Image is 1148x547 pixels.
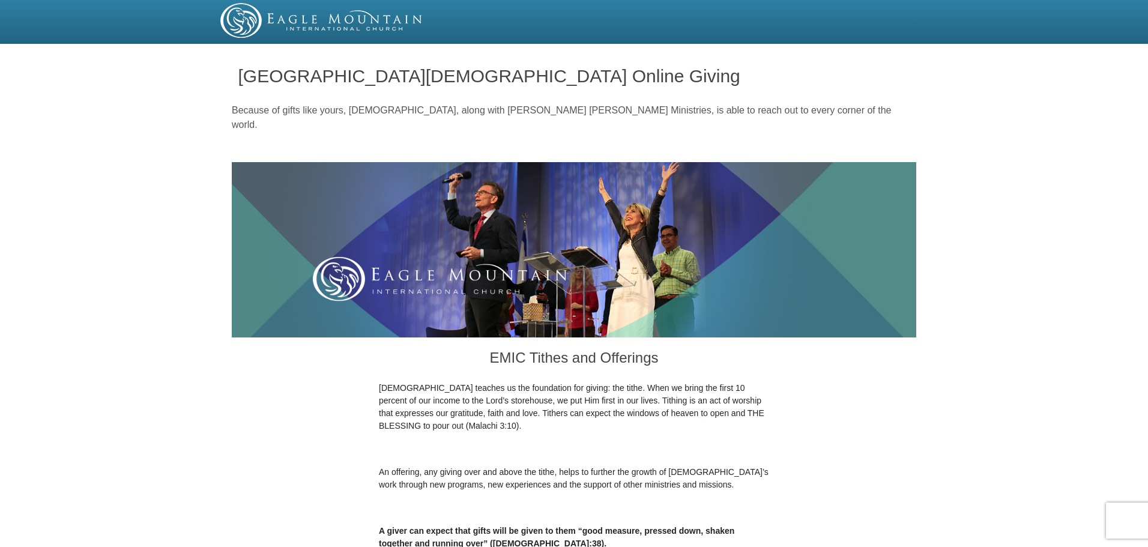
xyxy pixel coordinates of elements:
img: EMIC [220,3,423,38]
p: Because of gifts like yours, [DEMOGRAPHIC_DATA], along with [PERSON_NAME] [PERSON_NAME] Ministrie... [232,103,916,132]
p: [DEMOGRAPHIC_DATA] teaches us the foundation for giving: the tithe. When we bring the first 10 pe... [379,382,769,432]
h3: EMIC Tithes and Offerings [379,337,769,382]
p: An offering, any giving over and above the tithe, helps to further the growth of [DEMOGRAPHIC_DAT... [379,466,769,491]
h1: [GEOGRAPHIC_DATA][DEMOGRAPHIC_DATA] Online Giving [238,66,910,86]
